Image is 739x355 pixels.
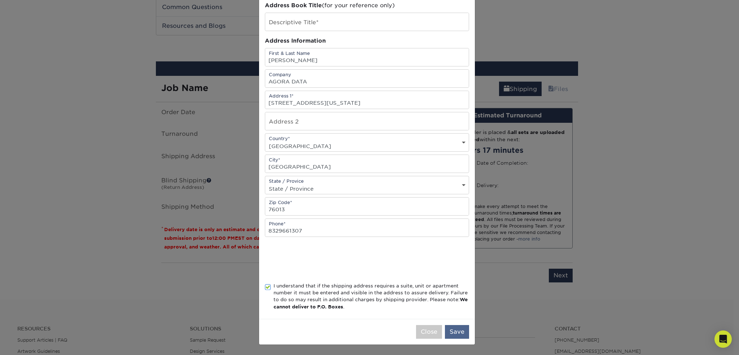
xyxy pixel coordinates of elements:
b: We cannot deliver to P.O. Boxes [274,297,468,309]
div: I understand that if the shipping address requires a suite, unit or apartment number it must be e... [274,282,469,311]
button: Save [445,325,469,339]
div: Address Information [265,37,469,45]
span: Address Book Title [265,2,322,9]
div: (for your reference only) [265,1,469,10]
iframe: reCAPTCHA [265,246,375,274]
button: Close [416,325,442,339]
div: Open Intercom Messenger [714,330,732,348]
